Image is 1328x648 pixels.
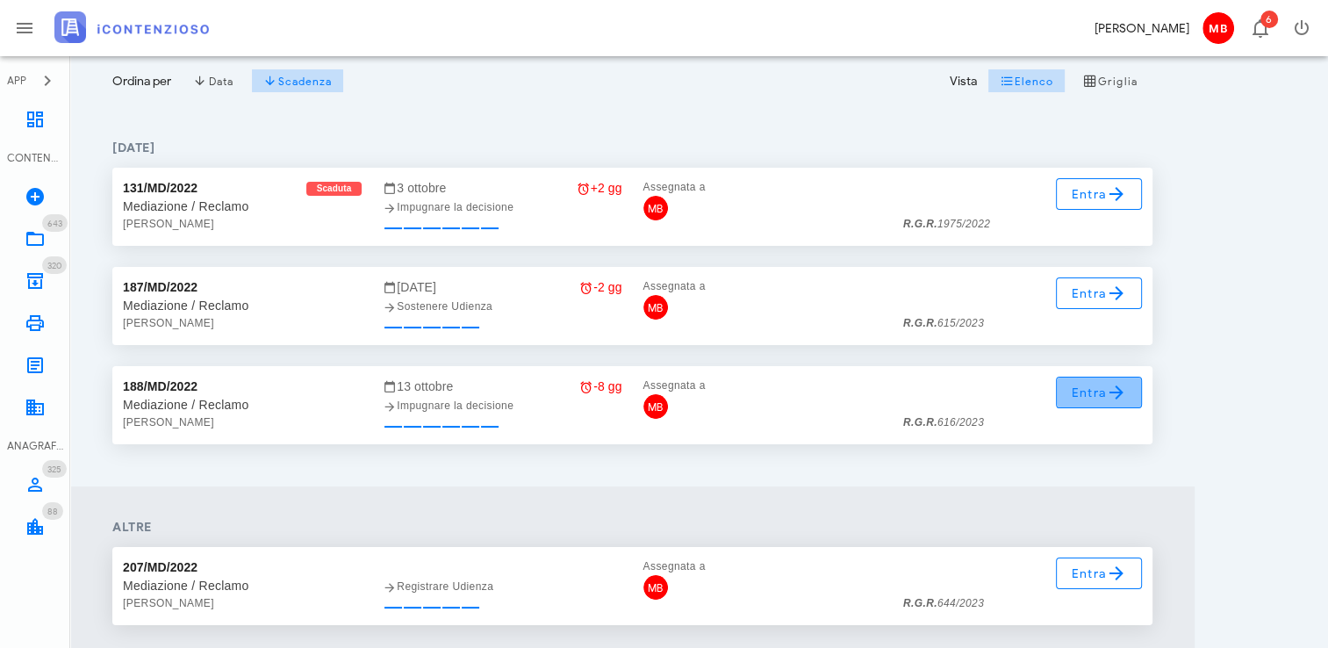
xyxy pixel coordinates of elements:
span: Scadenza [263,74,333,88]
div: -8 gg [579,377,621,396]
h4: Altre [112,518,1152,536]
span: MB [643,196,668,220]
a: Entra [1056,558,1143,589]
span: Entra [1071,283,1128,304]
div: [PERSON_NAME] [123,314,362,332]
span: 643 [47,218,62,229]
div: Impugnare la decisione [383,397,621,414]
span: MB [643,394,668,419]
button: MB [1196,7,1238,49]
span: Elenco [1000,74,1054,88]
div: [DATE] [383,277,621,297]
h4: [DATE] [112,139,1152,157]
span: Entra [1071,184,1128,205]
span: MB [1202,12,1234,44]
span: 325 [47,464,61,475]
a: Entra [1056,277,1143,309]
button: Scadenza [252,68,344,93]
img: logo-text-2x.png [54,11,209,43]
div: [PERSON_NAME] [1095,19,1189,38]
div: 615/2023 [903,314,984,332]
button: Elenco [987,68,1065,93]
div: Mediazione / Reclamo [123,198,362,215]
span: Griglia [1083,74,1138,88]
div: Impugnare la decisione [383,198,621,216]
div: 207/MD/2022 [123,558,197,577]
span: Distintivo [42,460,67,478]
div: Registrare Udienza [383,578,621,595]
div: Ordina per [112,72,171,90]
div: Assegnata a [643,178,882,196]
span: MB [643,295,668,320]
span: Entra [1071,563,1128,584]
div: [PERSON_NAME] [123,594,362,612]
span: Data [193,74,233,88]
strong: R.G.R. [903,597,937,609]
div: Sostenere Udienza [383,298,621,315]
div: 1975/2022 [903,215,990,233]
div: Assegnata a [643,277,882,295]
button: Data [182,68,245,93]
span: Distintivo [1260,11,1278,28]
strong: R.G.R. [903,317,937,329]
span: Distintivo [42,214,68,232]
span: 88 [47,506,58,517]
a: Entra [1056,377,1143,408]
span: Distintivo [42,256,67,274]
div: CONTENZIOSO [7,150,63,166]
span: 320 [47,260,61,271]
div: -2 gg [579,277,621,297]
a: Entra [1056,178,1143,210]
div: 616/2023 [903,414,984,431]
div: 13 ottobre [383,377,621,396]
span: Scaduta [317,182,352,196]
div: Assegnata a [643,377,882,394]
div: Mediazione / Reclamo [123,396,362,414]
div: [PERSON_NAME] [123,414,362,431]
span: Entra [1071,382,1128,403]
button: Griglia [1073,68,1149,93]
div: 187/MD/2022 [123,277,197,297]
button: Distintivo [1238,7,1281,49]
span: MB [643,575,668,600]
div: [PERSON_NAME] [123,215,362,233]
div: 644/2023 [903,594,984,612]
div: Mediazione / Reclamo [123,297,362,314]
div: 3 ottobre [383,178,621,198]
span: Distintivo [42,502,63,520]
div: +2 gg [577,178,622,198]
div: 188/MD/2022 [123,377,197,396]
strong: R.G.R. [903,218,937,230]
div: 131/MD/2022 [123,178,197,198]
div: ANAGRAFICA [7,438,63,454]
div: Vista [950,72,977,90]
div: Mediazione / Reclamo [123,577,362,594]
strong: R.G.R. [903,416,937,428]
div: Assegnata a [643,558,882,575]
